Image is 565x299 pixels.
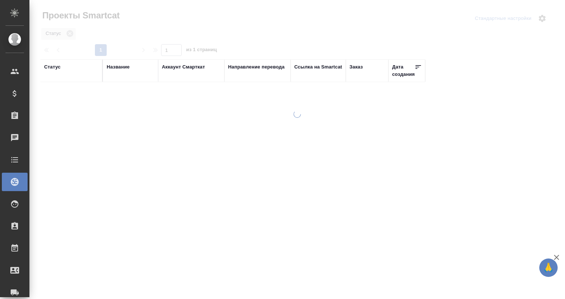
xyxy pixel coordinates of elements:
span: 🙏 [542,260,555,275]
div: Ссылка на Smartcat [294,63,342,71]
div: Аккаунт Смарткат [162,63,205,71]
div: Направление перевода [228,63,285,71]
button: 🙏 [539,258,558,277]
div: Дата создания [392,63,415,78]
div: Статус [44,63,61,71]
div: Название [107,63,129,71]
div: Заказ [349,63,363,71]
